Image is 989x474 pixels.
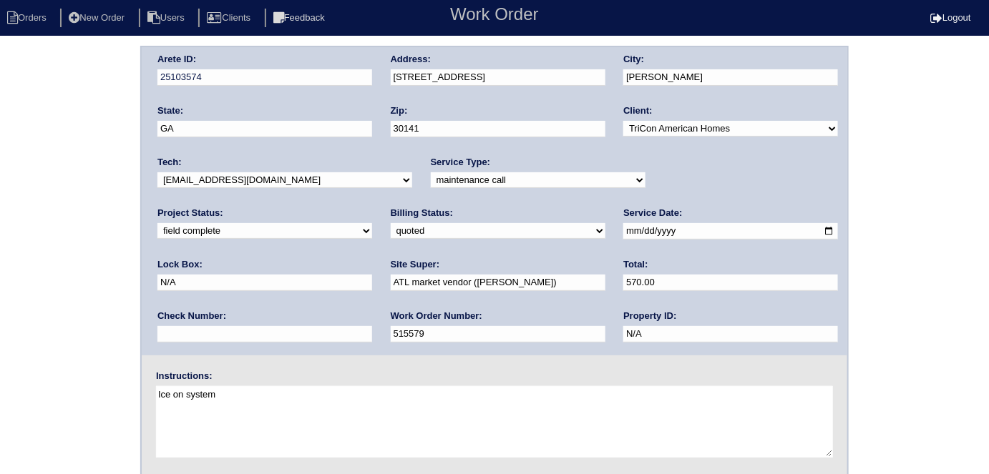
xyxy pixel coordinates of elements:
[391,207,453,219] label: Billing Status:
[623,258,648,271] label: Total:
[431,156,491,169] label: Service Type:
[198,12,262,23] a: Clients
[157,310,226,322] label: Check Number:
[623,310,676,322] label: Property ID:
[157,53,196,66] label: Arete ID:
[623,53,644,66] label: City:
[265,9,336,28] li: Feedback
[156,370,213,382] label: Instructions:
[60,12,136,23] a: New Order
[157,258,203,271] label: Lock Box:
[391,104,408,117] label: Zip:
[139,12,196,23] a: Users
[60,9,136,28] li: New Order
[391,258,440,271] label: Site Super:
[930,12,971,23] a: Logout
[157,207,223,219] label: Project Status:
[623,104,652,117] label: Client:
[157,156,182,169] label: Tech:
[623,207,682,219] label: Service Date:
[156,386,833,458] textarea: Ice on system
[391,310,482,322] label: Work Order Number:
[391,53,431,66] label: Address:
[391,69,605,86] input: Enter a location
[198,9,262,28] li: Clients
[157,104,183,117] label: State:
[139,9,196,28] li: Users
